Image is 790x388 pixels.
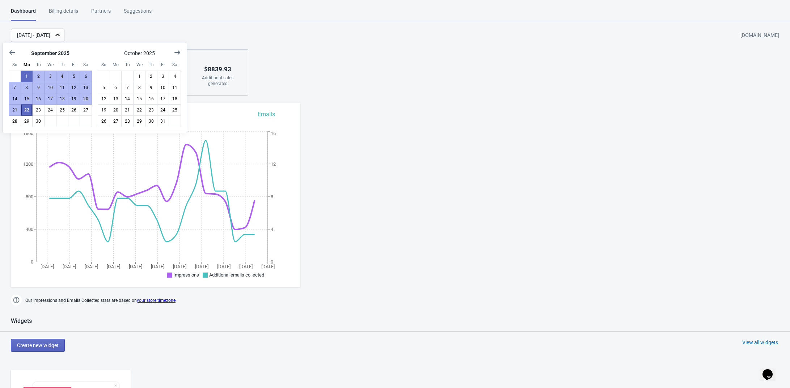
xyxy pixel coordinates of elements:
tspan: 12 [271,161,276,167]
button: October 3 2025 [157,71,169,82]
button: October 6 2025 [110,82,122,93]
button: October 21 2025 [121,104,134,116]
button: September 27 2025 [80,104,92,116]
button: September 21 2025 [9,104,21,116]
button: September 19 2025 [68,93,80,105]
div: Saturday [169,59,181,71]
button: October 5 2025 [98,82,110,93]
button: October 14 2025 [121,93,134,105]
button: October 11 2025 [169,82,181,93]
span: Create new widget [17,342,59,348]
img: help.png [11,295,22,305]
button: September 12 2025 [68,82,80,93]
tspan: [DATE] [195,264,208,269]
div: View all widgets [742,339,778,346]
tspan: 4 [271,227,274,232]
div: [DATE] - [DATE] [17,31,50,39]
tspan: [DATE] [151,264,164,269]
tspan: 400 [26,227,33,232]
button: October 16 2025 [145,93,157,105]
div: $ 8839.93 [195,63,240,75]
button: Show previous month, August 2025 [6,46,19,59]
button: October 4 2025 [169,71,181,82]
button: September 18 2025 [56,93,68,105]
button: September 29 2025 [21,115,33,127]
button: September 30 2025 [32,115,45,127]
button: October 2 2025 [145,71,157,82]
div: [DOMAIN_NAME] [740,29,779,42]
div: Additional sales generated [195,75,240,87]
button: September 23 2025 [32,104,45,116]
tspan: 1200 [23,161,33,167]
button: October 17 2025 [157,93,169,105]
button: September 4 2025 [56,71,68,82]
button: October 1 2025 [133,71,145,82]
div: Saturday [80,59,92,71]
button: September 26 2025 [68,104,80,116]
button: October 15 2025 [133,93,145,105]
tspan: [DATE] [129,264,142,269]
div: Sunday [9,59,21,71]
button: September 20 2025 [80,93,92,105]
div: Suggestions [124,7,152,20]
button: Show next month, November 2025 [171,46,184,59]
button: October 13 2025 [110,93,122,105]
button: October 28 2025 [121,115,134,127]
button: September 16 2025 [32,93,45,105]
div: Friday [68,59,80,71]
div: Dashboard [11,7,36,21]
div: Thursday [145,59,157,71]
span: Additional emails collected [209,272,264,278]
button: October 10 2025 [157,82,169,93]
div: Billing details [49,7,78,20]
button: Create new widget [11,339,65,352]
button: October 7 2025 [121,82,134,93]
a: your store timezone [137,298,176,303]
button: October 19 2025 [98,104,110,116]
tspan: 8 [271,194,273,199]
button: September 11 2025 [56,82,68,93]
button: October 29 2025 [133,115,145,127]
button: September 9 2025 [32,82,45,93]
button: October 30 2025 [145,115,157,127]
tspan: [DATE] [217,264,231,269]
div: Thursday [56,59,68,71]
tspan: [DATE] [239,264,253,269]
div: Monday [110,59,122,71]
button: September 3 2025 [44,71,56,82]
button: October 8 2025 [133,82,145,93]
tspan: [DATE] [85,264,98,269]
div: Partners [91,7,111,20]
button: September 5 2025 [68,71,80,82]
button: September 1 2025 [21,71,33,82]
tspan: [DATE] [63,264,76,269]
button: September 17 2025 [44,93,56,105]
button: October 12 2025 [98,93,110,105]
div: Wednesday [44,59,56,71]
div: Tuesday [121,59,134,71]
button: October 20 2025 [110,104,122,116]
button: September 8 2025 [21,82,33,93]
div: Tuesday [33,59,45,71]
button: September 2 2025 [32,71,45,82]
button: September 28 2025 [9,115,21,127]
tspan: [DATE] [107,264,120,269]
button: October 23 2025 [145,104,157,116]
button: October 24 2025 [157,104,169,116]
span: Impressions [173,272,199,278]
button: October 26 2025 [98,115,110,127]
div: Wednesday [133,59,145,71]
button: October 9 2025 [145,82,157,93]
div: Sunday [98,59,110,71]
tspan: [DATE] [173,264,186,269]
tspan: [DATE] [41,264,54,269]
button: October 27 2025 [110,115,122,127]
button: September 13 2025 [80,82,92,93]
button: September 14 2025 [9,93,21,105]
tspan: 800 [26,194,33,199]
iframe: chat widget [760,359,783,381]
div: Monday [21,59,33,71]
button: September 6 2025 [80,71,92,82]
button: October 25 2025 [169,104,181,116]
button: September 25 2025 [56,104,68,116]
